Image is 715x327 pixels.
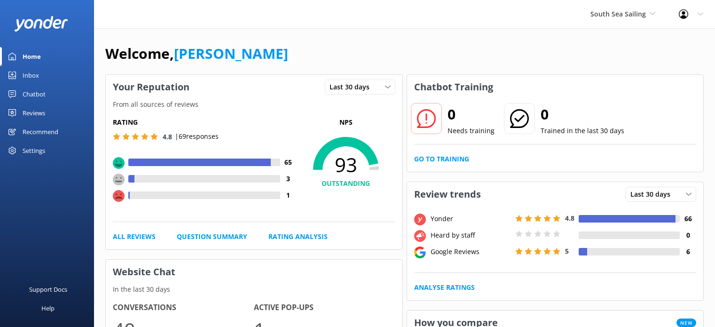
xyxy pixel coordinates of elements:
div: Settings [23,141,45,160]
h2: 0 [448,103,495,126]
h1: Welcome, [105,42,288,65]
p: NPS [297,117,395,128]
span: Last 30 days [330,82,375,92]
h4: 66 [680,214,696,224]
span: South Sea Sailing [590,9,646,18]
div: Inbox [23,66,39,85]
h4: OUTSTANDING [297,178,395,189]
h4: 6 [680,247,696,257]
div: Chatbot [23,85,46,104]
div: Recommend [23,122,58,141]
a: Analyse Ratings [414,282,475,293]
h4: Active Pop-ups [254,302,395,314]
h3: Review trends [407,182,488,207]
h4: 1 [280,190,297,200]
div: Support Docs [29,280,67,299]
a: Go to Training [414,154,469,164]
a: Rating Analysis [268,231,328,242]
h4: 65 [280,157,297,167]
p: In the last 30 days [106,284,402,295]
h4: Conversations [113,302,254,314]
span: 5 [565,247,569,255]
h4: 0 [680,230,696,240]
h2: 0 [541,103,624,126]
h3: Chatbot Training [407,75,500,99]
a: Question Summary [177,231,247,242]
span: New [676,319,696,327]
div: Yonder [428,214,513,224]
div: Reviews [23,104,45,122]
img: yonder-white-logo.png [14,16,68,32]
div: Google Reviews [428,247,513,257]
p: From all sources of reviews [106,99,402,110]
a: All Reviews [113,231,156,242]
h4: 3 [280,174,297,184]
span: Last 30 days [630,189,676,199]
div: Help [41,299,55,318]
span: 4.8 [565,214,574,223]
span: 93 [297,153,395,176]
p: Trained in the last 30 days [541,126,624,136]
h3: Your Reputation [106,75,196,99]
div: Home [23,47,41,66]
p: Needs training [448,126,495,136]
p: | 69 responses [175,131,219,142]
span: 4.8 [163,132,172,141]
h5: Rating [113,117,297,128]
a: [PERSON_NAME] [174,44,288,63]
div: Heard by staff [428,230,513,240]
h3: Website Chat [106,260,402,284]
